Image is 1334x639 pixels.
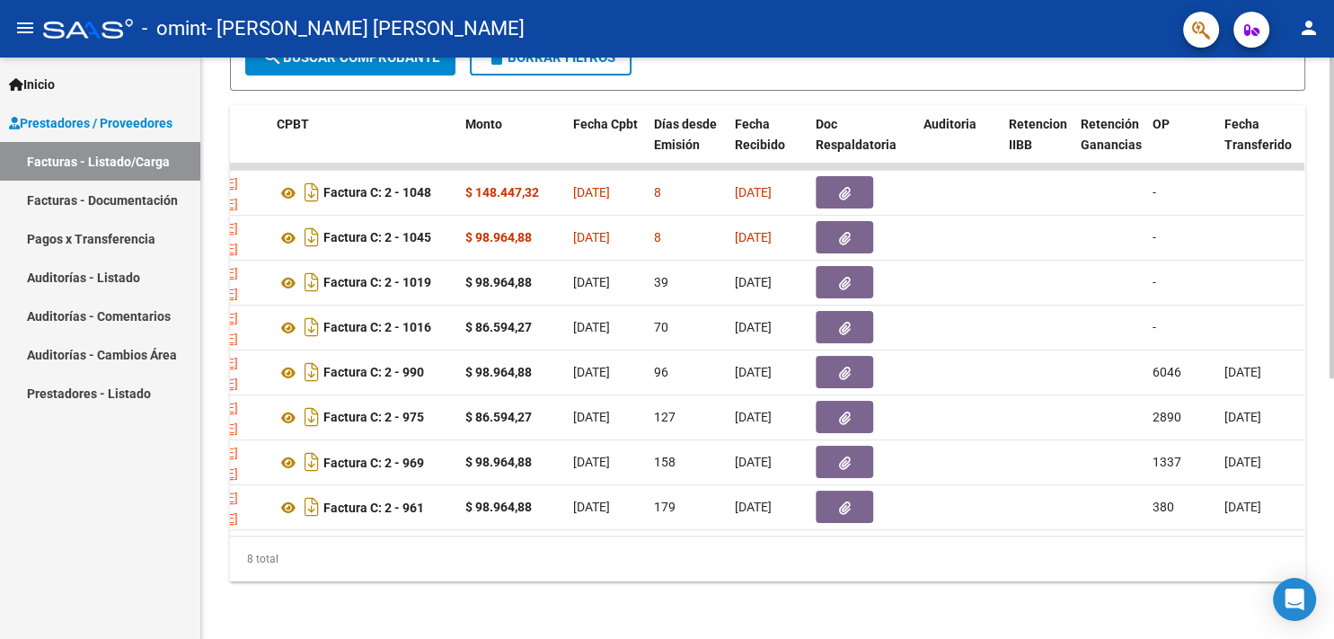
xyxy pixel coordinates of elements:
span: [DATE] [735,500,772,514]
i: Descargar documento [300,223,323,252]
span: Fecha Recibido [735,117,785,152]
span: [DATE] [1224,455,1261,469]
i: Descargar documento [300,403,323,431]
datatable-header-cell: Retención Ganancias [1073,105,1145,184]
span: [DATE] [1224,500,1261,514]
span: [DATE] [573,320,610,334]
datatable-header-cell: Monto [458,105,566,184]
span: Fecha Transferido [1224,117,1292,152]
datatable-header-cell: Fecha Transferido [1217,105,1316,184]
datatable-header-cell: Fecha Recibido [728,105,808,184]
strong: $ 148.447,32 [465,185,539,200]
span: Auditoria [923,117,976,131]
span: Fecha Cpbt [573,117,638,131]
span: [DATE] [573,275,610,289]
span: [DATE] [735,455,772,469]
span: - [1153,275,1156,289]
datatable-header-cell: Doc Respaldatoria [808,105,916,184]
i: Descargar documento [300,178,323,207]
span: 6046 [1153,365,1181,379]
i: Descargar documento [300,493,323,521]
span: - omint [142,9,207,49]
span: OP [1153,117,1170,131]
span: [DATE] [735,320,772,334]
span: - [PERSON_NAME] [PERSON_NAME] [207,9,525,49]
strong: $ 98.964,88 [465,275,532,289]
span: CPBT [277,117,309,131]
strong: Factura C: 2 - 1048 [323,186,431,200]
datatable-header-cell: OP [1145,105,1217,184]
strong: Factura C: 2 - 990 [323,366,424,380]
span: [DATE] [573,500,610,514]
strong: Factura C: 2 - 969 [323,456,424,470]
span: Retención Ganancias [1081,117,1142,152]
span: [DATE] [1224,365,1261,379]
span: [DATE] [735,230,772,244]
span: 70 [654,320,668,334]
strong: $ 98.964,88 [465,500,532,514]
strong: Factura C: 2 - 1045 [323,231,431,245]
span: Retencion IIBB [1009,117,1067,152]
strong: Factura C: 2 - 975 [323,411,424,425]
strong: Factura C: 2 - 1016 [323,321,431,335]
datatable-header-cell: CPBT [269,105,458,184]
i: Descargar documento [300,313,323,342]
span: 380 [1153,500,1174,514]
strong: $ 98.964,88 [465,365,532,379]
span: 8 [654,230,661,244]
span: [DATE] [573,365,610,379]
span: [DATE] [735,185,772,200]
i: Descargar documento [300,358,323,386]
span: Buscar Comprobante [261,49,439,66]
strong: Factura C: 2 - 1019 [323,276,431,290]
span: [DATE] [1224,410,1261,424]
span: [DATE] [573,185,610,200]
i: Descargar documento [300,448,323,476]
i: Descargar documento [300,268,323,297]
span: [DATE] [573,410,610,424]
span: - [1153,185,1156,200]
div: 8 total [230,537,1305,581]
span: [DATE] [735,410,772,424]
span: - [1153,230,1156,244]
span: Monto [465,117,502,131]
strong: $ 86.594,27 [465,320,532,334]
datatable-header-cell: Días desde Emisión [647,105,728,184]
mat-icon: menu [14,17,36,39]
span: - [1153,320,1156,334]
span: 127 [654,410,676,424]
span: [DATE] [735,275,772,289]
mat-icon: person [1298,17,1320,39]
span: [DATE] [573,230,610,244]
datatable-header-cell: Auditoria [916,105,1002,184]
strong: $ 98.964,88 [465,455,532,469]
span: Borrar Filtros [486,49,615,66]
span: 1337 [1153,455,1181,469]
span: 2890 [1153,410,1181,424]
datatable-header-cell: Fecha Cpbt [566,105,647,184]
span: Días desde Emisión [654,117,717,152]
span: 39 [654,275,668,289]
span: 96 [654,365,668,379]
datatable-header-cell: Retencion IIBB [1002,105,1073,184]
span: [DATE] [573,455,610,469]
div: Open Intercom Messenger [1273,578,1316,621]
strong: Factura C: 2 - 961 [323,501,424,515]
span: 8 [654,185,661,200]
span: Prestadores / Proveedores [9,113,172,133]
strong: $ 86.594,27 [465,410,532,424]
span: [DATE] [735,365,772,379]
span: 179 [654,500,676,514]
span: Doc Respaldatoria [816,117,897,152]
span: Inicio [9,75,55,94]
span: 158 [654,455,676,469]
strong: $ 98.964,88 [465,230,532,244]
